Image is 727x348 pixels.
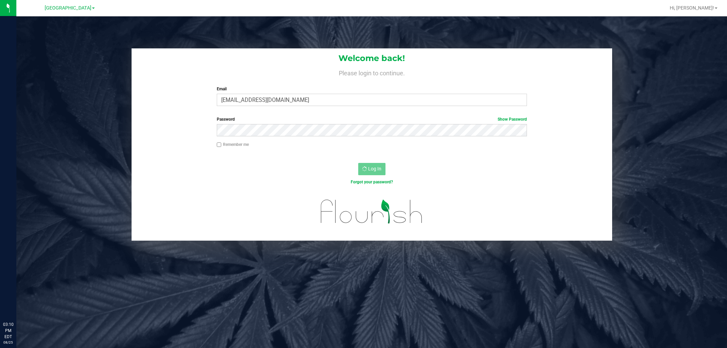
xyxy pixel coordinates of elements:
[368,166,381,171] span: Log In
[3,340,13,345] p: 08/25
[351,180,393,184] a: Forgot your password?
[670,5,714,11] span: Hi, [PERSON_NAME]!
[45,5,91,11] span: [GEOGRAPHIC_DATA]
[217,141,249,148] label: Remember me
[217,142,222,147] input: Remember me
[358,163,385,175] button: Log In
[312,192,432,231] img: flourish_logo.svg
[217,117,235,122] span: Password
[3,321,13,340] p: 03:10 PM EDT
[498,117,527,122] a: Show Password
[132,68,612,76] h4: Please login to continue.
[217,86,527,92] label: Email
[132,54,612,63] h1: Welcome back!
